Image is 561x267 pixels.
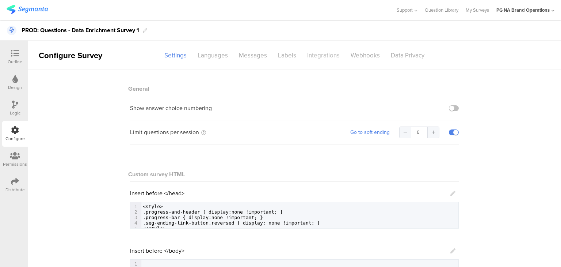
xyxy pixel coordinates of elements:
span: </style> [143,226,166,231]
div: Logic [10,110,20,116]
div: Design [8,84,22,91]
div: Data Privacy [385,49,430,62]
div: PROD: Questions - Data Enrichment Survey 1 [22,25,139,36]
div: Show answer choice numbering [130,104,212,112]
span: .progress-and-header { display:none !important; } [143,209,283,215]
span: Insert before </head> [130,189,184,198]
div: Integrations [302,49,345,62]
div: Settings [159,49,192,62]
div: PG NA Brand Operations [496,7,550,14]
div: Permissions [3,161,27,168]
i: This is a Data Enrichment Survey. [7,26,16,35]
div: Configure [5,135,25,142]
div: Messages [233,49,272,62]
div: 5 [130,226,141,231]
div: Labels [272,49,302,62]
img: segmanta logo [7,5,48,14]
span: Insert before </body> [130,247,184,255]
div: 4 [130,220,141,226]
div: 1 [130,204,141,209]
div: Outline [8,59,22,65]
span: Limit questions per session [130,128,199,136]
div: Distribute [5,187,25,193]
div: General [130,77,459,96]
span: .seg-ending-link-button.reversed { display: none !important; } [143,220,320,226]
div: Languages [192,49,233,62]
span: <style> [143,204,163,209]
div: Configure Survey [28,49,112,61]
span: .progress-bar { display:none !important; } [143,215,263,220]
div: 1 [130,261,141,267]
span: Support [397,7,413,14]
a: Go to soft ending [350,128,390,136]
div: Custom survey HTML [130,170,459,178]
div: 3 [130,215,141,220]
div: 2 [130,209,141,215]
div: Webhooks [345,49,385,62]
